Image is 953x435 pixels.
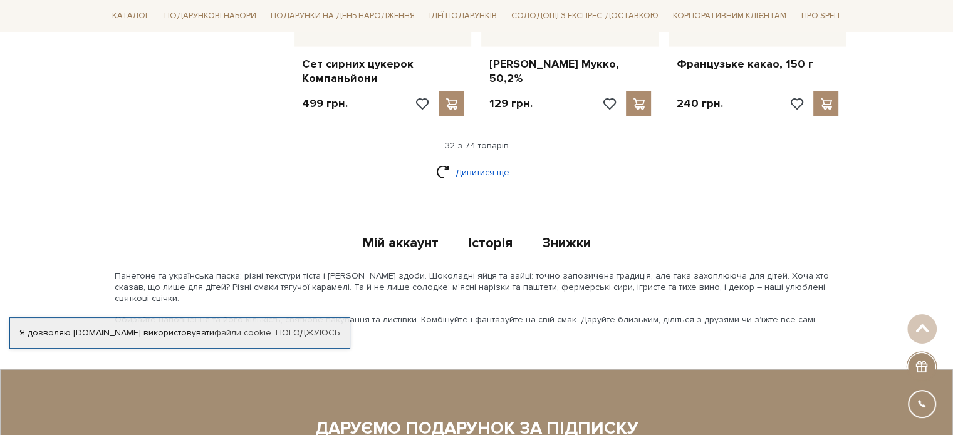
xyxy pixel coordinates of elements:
[115,314,839,325] p: Обирайте наповнення та його кількість, святкове пакування та листівки. Комбінуйте і фантазуйте на...
[276,327,340,339] a: Погоджуюсь
[159,6,261,26] a: Подарункові набори
[489,96,532,111] p: 129 грн.
[302,96,348,111] p: 499 грн.
[266,6,420,26] a: Подарунки на День народження
[102,140,851,151] div: 32 з 74 товарів
[302,57,464,86] a: Сет сирних цукерок Компаньйони
[676,57,838,71] a: Французьке какао, 150 г
[424,6,502,26] a: Ідеї подарунків
[676,96,722,111] p: 240 грн.
[469,235,513,255] a: Історія
[115,270,839,305] p: Панетоне та українська паска: різні текстури тіста і [PERSON_NAME] здоби. Шоколадні яйця та зайці...
[363,235,439,255] a: Мій аккаунт
[489,57,651,86] a: [PERSON_NAME] Мукко, 50,2%
[668,6,791,26] a: Корпоративним клієнтам
[543,235,591,255] a: Знижки
[10,327,350,339] div: Я дозволяю [DOMAIN_NAME] використовувати
[436,161,518,183] a: Дивитися ще
[214,327,271,338] a: файли cookie
[506,5,664,26] a: Солодощі з експрес-доставкою
[107,6,155,26] a: Каталог
[796,6,846,26] a: Про Spell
